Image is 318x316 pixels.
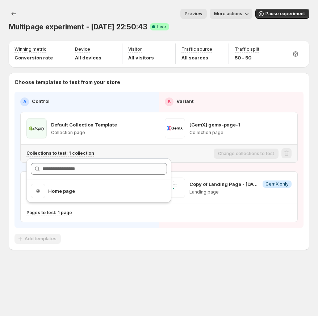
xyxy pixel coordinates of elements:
[265,181,289,187] span: GemX only
[31,184,45,198] img: Home page
[75,46,90,52] p: Device
[51,121,117,128] p: Default Collection Template
[9,9,19,19] button: Experiments
[181,46,212,52] p: Traffic source
[265,11,305,17] span: Pause experiment
[128,54,154,61] p: All visitors
[181,54,212,61] p: All sources
[26,150,94,156] p: Collections to test: 1 collection
[180,9,207,19] button: Preview
[235,46,259,52] p: Traffic split
[165,118,185,138] img: [GemX] gemx-page-1
[48,187,144,195] p: Home page
[189,121,240,128] p: [GemX] gemx-page-1
[9,22,147,31] span: Multipage experiment - [DATE] 22:50:43
[51,130,117,136] p: Collection page
[32,97,50,105] p: Control
[75,54,101,61] p: All devices
[189,130,240,136] p: Collection page
[14,79,304,86] p: Choose templates to test from your store
[235,54,259,61] p: 50 - 50
[189,180,260,188] p: Copy of Landing Page - [DATE] 14:51:09
[185,11,202,17] span: Preview
[189,189,292,195] p: Landing page
[157,24,166,30] span: Live
[14,54,53,61] p: Conversion rate
[14,46,46,52] p: Winning metric
[23,99,26,105] h2: A
[176,97,194,105] p: Variant
[214,11,242,17] span: More actions
[128,46,142,52] p: Visitor
[210,9,252,19] button: More actions
[26,118,47,138] img: Default Collection Template
[255,9,309,19] button: Pause experiment
[26,210,72,216] p: Pages to test: 1 page
[168,99,171,105] h2: B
